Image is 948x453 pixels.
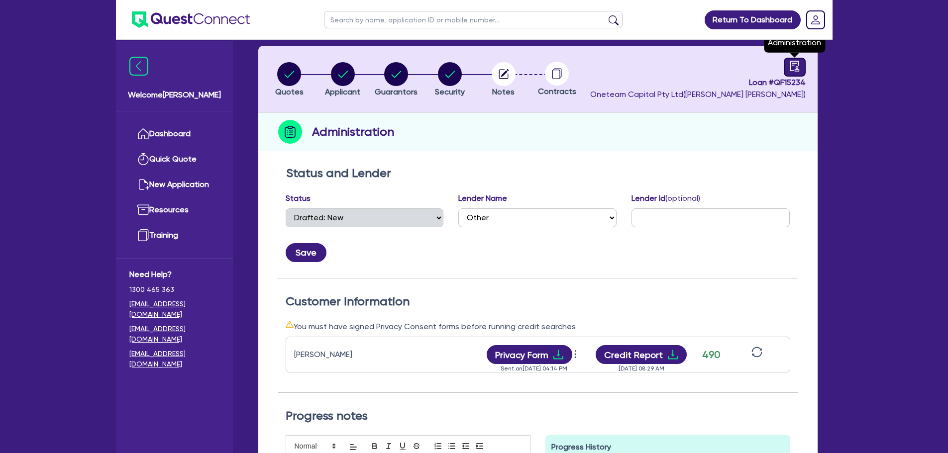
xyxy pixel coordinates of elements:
span: Security [435,87,465,96]
span: download [552,349,564,361]
span: warning [286,320,294,328]
span: Oneteam Capital Pty Ltd ( [PERSON_NAME] [PERSON_NAME] ) [590,90,806,99]
span: sync [751,347,762,358]
img: training [137,229,149,241]
span: Welcome [PERSON_NAME] [128,89,221,101]
a: Return To Dashboard [705,10,801,29]
label: Lender Name [458,192,507,204]
label: Lender Id [632,192,700,204]
span: Loan # QF15234 [590,77,806,89]
div: [PERSON_NAME] [294,349,419,361]
button: Save [286,243,326,262]
button: Dropdown toggle [572,346,581,363]
input: Search by name, application ID or mobile number... [324,11,623,28]
button: Privacy Formdownload [487,345,572,364]
div: You must have signed Privacy Consent forms before running credit searches [286,320,790,333]
span: Notes [492,87,515,96]
div: 490 [699,347,724,362]
h2: Administration [312,123,394,141]
span: Need Help? [129,269,219,280]
img: step-icon [278,120,302,144]
a: [EMAIL_ADDRESS][DOMAIN_NAME] [129,299,219,320]
label: Status [286,192,311,204]
a: New Application [129,172,219,197]
a: Training [129,223,219,248]
div: Administration [764,33,825,53]
span: 1300 465 363 [129,284,219,295]
a: Resources [129,197,219,223]
span: download [667,349,679,361]
a: [EMAIL_ADDRESS][DOMAIN_NAME] [129,324,219,345]
h2: Progress notes [286,409,790,423]
button: Security [434,62,465,98]
span: Quotes [275,87,304,96]
a: [EMAIL_ADDRESS][DOMAIN_NAME] [129,349,219,369]
button: Quotes [275,62,304,98]
img: resources [137,204,149,216]
a: Dashboard [129,121,219,147]
a: Dropdown toggle [803,7,829,33]
h2: Status and Lender [286,166,790,181]
a: Quick Quote [129,147,219,172]
img: new-application [137,179,149,190]
span: more [570,347,580,362]
h2: Customer Information [286,294,790,309]
button: sync [748,346,765,363]
img: quick-quote [137,153,149,165]
span: Contracts [538,87,576,96]
img: icon-menu-close [129,57,148,76]
button: Notes [491,62,516,98]
span: Guarantors [375,87,418,96]
span: audit [789,61,800,72]
a: audit [784,58,806,77]
button: Guarantors [374,62,418,98]
img: quest-connect-logo-blue [132,11,250,28]
span: Applicant [325,87,360,96]
button: Applicant [324,62,361,98]
span: (optional) [665,193,700,203]
button: Credit Reportdownload [596,345,687,364]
